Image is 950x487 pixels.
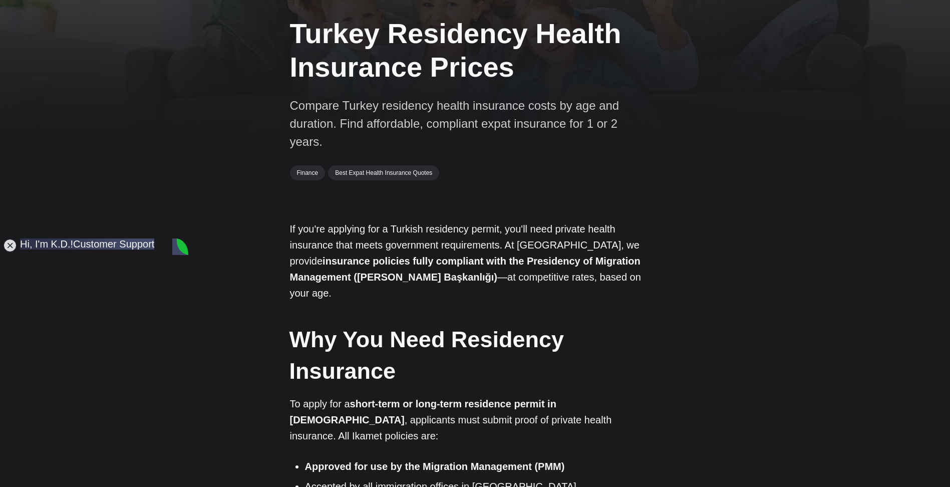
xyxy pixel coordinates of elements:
p: If you're applying for a Turkish residency permit, you'll need private health insurance that meet... [290,221,661,301]
a: Best Expat Health Insurance Quotes [328,165,439,180]
strong: insurance policies fully compliant with the Presidency of Migration Management ([PERSON_NAME] Baş... [290,256,641,283]
strong: short-term or long-term residence permit in [DEMOGRAPHIC_DATA] [290,398,556,425]
h1: Turkey Residency Health Insurance Prices [290,17,661,84]
strong: Why You Need Residency Insurance [289,327,564,384]
p: To apply for a , applicants must submit proof of private health insurance. All Ikamet policies are: [290,396,661,444]
a: Finance [290,165,326,180]
p: Compare Turkey residency health insurance costs by age and duration. Find affordable, compliant e... [290,97,641,151]
strong: Approved for use by the Migration Management (PMM) [305,461,565,472]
